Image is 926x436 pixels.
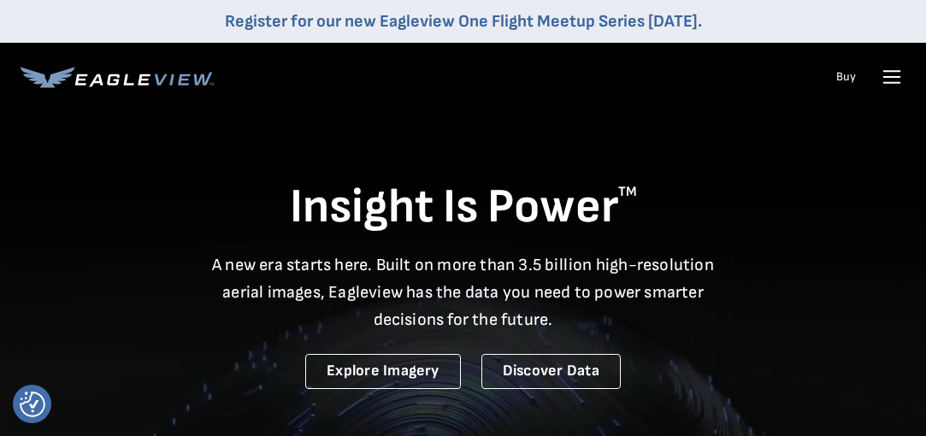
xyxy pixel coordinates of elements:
h1: Insight Is Power [21,178,905,238]
a: Discover Data [481,354,621,389]
p: A new era starts here. Built on more than 3.5 billion high-resolution aerial images, Eagleview ha... [202,251,725,333]
sup: TM [618,184,637,200]
a: Register for our new Eagleview One Flight Meetup Series [DATE]. [225,11,702,32]
img: Revisit consent button [20,392,45,417]
a: Explore Imagery [305,354,461,389]
a: Buy [836,69,856,85]
button: Consent Preferences [20,392,45,417]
